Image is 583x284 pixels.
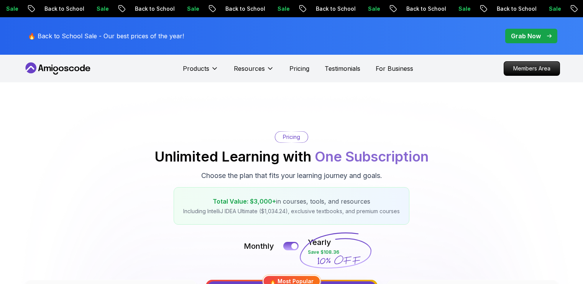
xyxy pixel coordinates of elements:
a: Testimonials [325,64,360,73]
p: Monthly [244,241,274,251]
button: Products [183,64,218,79]
p: Sale [172,5,197,13]
p: Back to School [30,5,82,13]
p: Resources [234,64,265,73]
p: Choose the plan that fits your learning journey and goals. [201,170,382,181]
p: Back to School [301,5,353,13]
p: Pricing [283,133,300,141]
p: Grab Now [511,31,541,41]
p: Sale [82,5,107,13]
p: 🔥 Back to School Sale - Our best prices of the year! [28,31,184,41]
p: Back to School [211,5,263,13]
a: Pricing [289,64,309,73]
p: Sale [353,5,378,13]
p: Sale [534,5,559,13]
p: Back to School [392,5,444,13]
p: Products [183,64,209,73]
p: Sale [444,5,468,13]
button: Resources [234,64,274,79]
p: Back to School [120,5,172,13]
p: Sale [263,5,287,13]
p: Including IntelliJ IDEA Ultimate ($1,034.24), exclusive textbooks, and premium courses [183,207,400,215]
span: Total Value: $3,000+ [213,197,276,205]
h2: Unlimited Learning with [154,149,429,164]
p: Members Area [504,62,560,75]
p: in courses, tools, and resources [183,197,400,206]
a: For Business [376,64,413,73]
a: Members Area [504,61,560,76]
span: One Subscription [315,148,429,165]
p: Back to School [482,5,534,13]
